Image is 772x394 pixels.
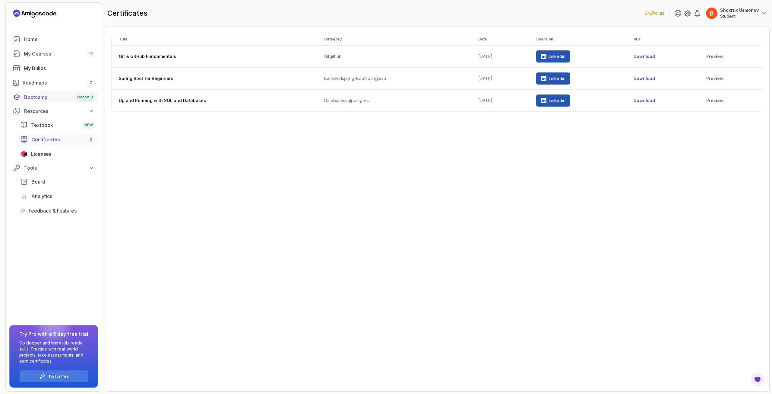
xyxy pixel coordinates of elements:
[77,95,93,100] span: Cohort 3
[48,374,69,379] a: Try for free
[706,53,756,59] a: Preview
[13,9,56,18] a: Landing page
[19,340,88,364] p: Go deeper and learn job-ready skills. Practice with real-world projects, take assessments, and ea...
[112,33,317,46] th: Title
[549,98,565,104] p: Linkedin
[536,72,570,85] a: Linkedin
[471,46,529,68] td: [DATE]
[706,75,756,82] a: Preview
[17,133,98,146] a: certificates
[471,33,529,46] th: Date
[317,46,471,68] td: git github
[23,79,94,86] div: Roadmaps
[9,162,98,173] button: Tools
[529,33,626,46] th: Share on
[89,51,93,56] span: 12
[634,53,655,59] button: Download
[17,205,98,217] a: feedback
[536,50,570,62] a: Linkedin
[31,178,45,185] span: Board
[112,90,317,112] th: Up and Running with SQL and Databases
[24,164,94,171] div: Tools
[317,90,471,112] td: databases sql postgres
[750,372,765,387] button: Open Feedback Button
[24,65,94,72] div: My Builds
[24,94,94,101] div: Bootcamp
[19,370,88,383] button: Try for free
[9,62,98,74] a: builds
[317,68,471,90] td: backend spring-boot spring java
[634,75,655,82] button: Download
[24,50,94,57] div: My Courses
[20,151,27,157] img: jetbrains icon
[471,90,529,112] td: [DATE]
[31,150,51,158] span: Licenses
[29,207,77,214] span: Feedback & Features
[24,107,94,115] div: Resources
[24,36,94,43] div: Home
[31,136,60,143] span: Certificates
[112,46,317,68] th: Git & GitHub Fundamentals
[9,48,98,60] a: courses
[17,119,98,131] a: textbook
[549,53,565,59] p: Linkedin
[90,80,92,85] span: 7
[9,77,98,89] a: roadmaps
[17,190,98,202] a: analytics
[31,121,53,129] span: Textbook
[471,68,529,90] td: [DATE]
[626,33,699,46] th: PDF
[9,33,98,45] a: home
[17,176,98,188] a: board
[84,123,93,127] span: NEW
[9,91,98,103] a: bootcamp
[90,137,92,142] span: 3
[549,75,565,82] p: Linkedin
[112,68,317,90] th: Spring Boot for Beginners
[645,10,664,16] p: 242 Points
[634,98,655,104] button: Download
[706,98,756,104] a: Preview
[720,13,759,19] p: Student
[706,7,767,19] button: user profile imageShoxrux UsmonovStudent
[536,94,570,107] a: Linkedin
[31,193,52,200] span: Analytics
[107,8,147,18] h2: certificates
[17,148,98,160] a: licenses
[706,8,717,19] img: user profile image
[9,106,98,117] button: Resources
[720,7,759,13] p: Shoxrux Usmonov
[317,33,471,46] th: Category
